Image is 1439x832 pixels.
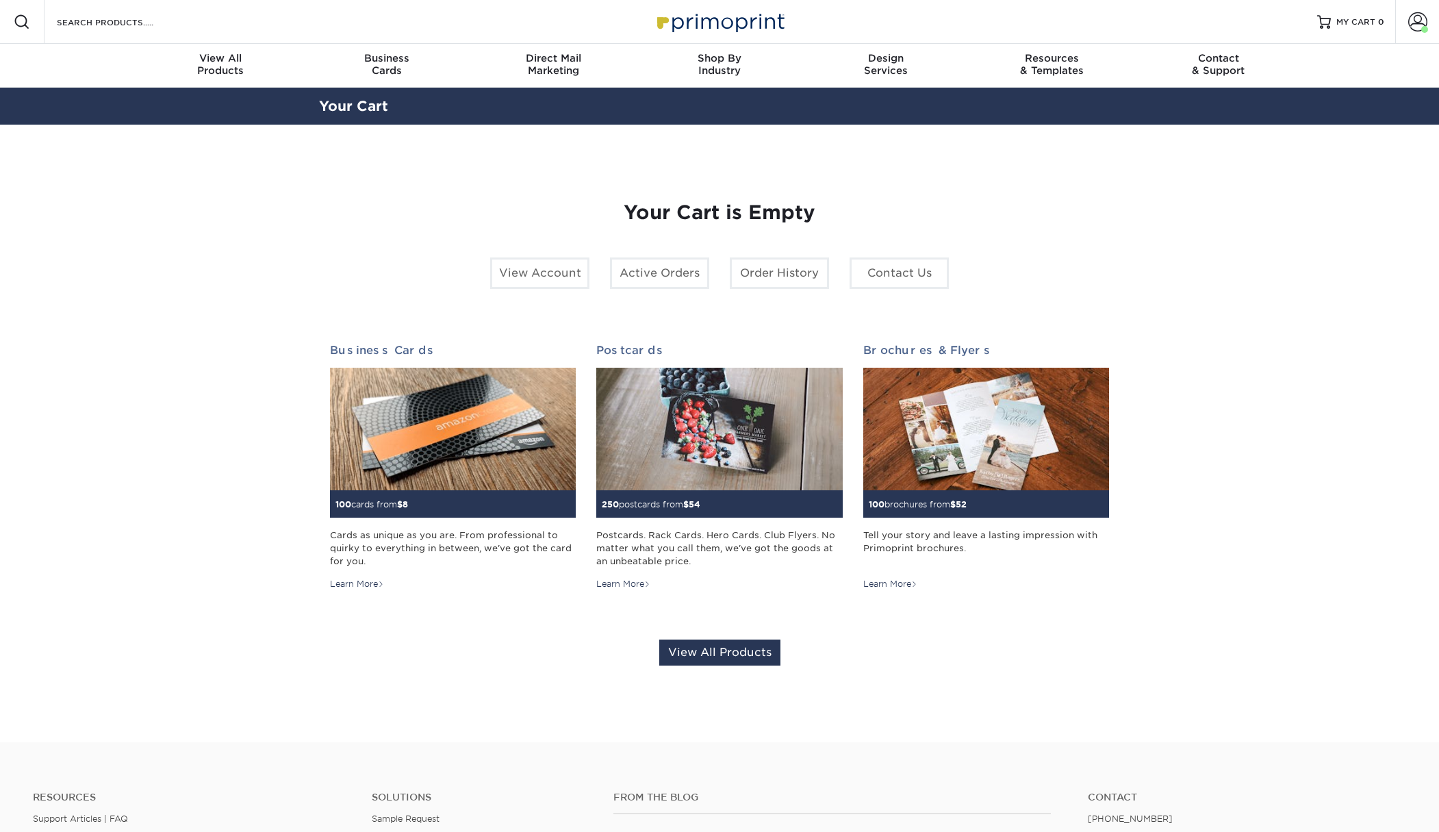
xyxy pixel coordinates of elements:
[138,52,304,77] div: Products
[330,344,576,357] h2: Business Cards
[610,257,709,289] a: Active Orders
[330,344,576,590] a: Business Cards 100cards from$8 Cards as unique as you are. From professional to quirky to everyth...
[304,44,470,88] a: BusinessCards
[330,201,1109,225] h1: Your Cart is Empty
[319,98,388,114] a: Your Cart
[637,52,803,64] span: Shop By
[637,52,803,77] div: Industry
[330,368,576,490] img: Business Cards
[596,529,842,568] div: Postcards. Rack Cards. Hero Cards. Club Flyers. No matter what you call them, we've got the goods...
[863,529,1109,568] div: Tell your story and leave a lasting impression with Primoprint brochures.
[689,499,700,509] span: 54
[470,52,637,77] div: Marketing
[55,14,189,30] input: SEARCH PRODUCTS.....
[304,52,470,77] div: Cards
[683,499,689,509] span: $
[33,814,128,824] a: Support Articles | FAQ
[659,640,780,666] a: View All Products
[1088,814,1173,824] a: [PHONE_NUMBER]
[869,499,967,509] small: brochures from
[602,499,619,509] span: 250
[138,52,304,64] span: View All
[330,529,576,568] div: Cards as unique as you are. From professional to quirky to everything in between, we've got the c...
[802,52,969,64] span: Design
[403,499,408,509] span: 8
[330,578,384,590] div: Learn More
[637,44,803,88] a: Shop ByIndustry
[1135,44,1301,88] a: Contact& Support
[850,257,949,289] a: Contact Us
[802,44,969,88] a: DesignServices
[950,499,956,509] span: $
[490,257,589,289] a: View Account
[1336,16,1375,28] span: MY CART
[304,52,470,64] span: Business
[596,344,842,357] h2: Postcards
[863,344,1109,357] h2: Brochures & Flyers
[33,792,351,803] h4: Resources
[596,578,650,590] div: Learn More
[651,7,788,36] img: Primoprint
[602,499,700,509] small: postcards from
[470,52,637,64] span: Direct Mail
[969,44,1135,88] a: Resources& Templates
[802,52,969,77] div: Services
[1135,52,1301,77] div: & Support
[596,368,842,490] img: Postcards
[372,792,593,803] h4: Solutions
[969,52,1135,64] span: Resources
[1135,52,1301,64] span: Contact
[863,578,917,590] div: Learn More
[596,344,842,590] a: Postcards 250postcards from$54 Postcards. Rack Cards. Hero Cards. Club Flyers. No matter what you...
[1088,792,1406,803] a: Contact
[956,499,967,509] span: 52
[730,257,829,289] a: Order History
[335,499,351,509] span: 100
[470,44,637,88] a: Direct MailMarketing
[863,344,1109,590] a: Brochures & Flyers 100brochures from$52 Tell your story and leave a lasting impression with Primo...
[969,52,1135,77] div: & Templates
[335,499,408,509] small: cards from
[869,499,884,509] span: 100
[372,814,440,824] a: Sample Request
[1378,17,1384,27] span: 0
[613,792,1051,803] h4: From the Blog
[863,368,1109,490] img: Brochures & Flyers
[138,44,304,88] a: View AllProducts
[397,499,403,509] span: $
